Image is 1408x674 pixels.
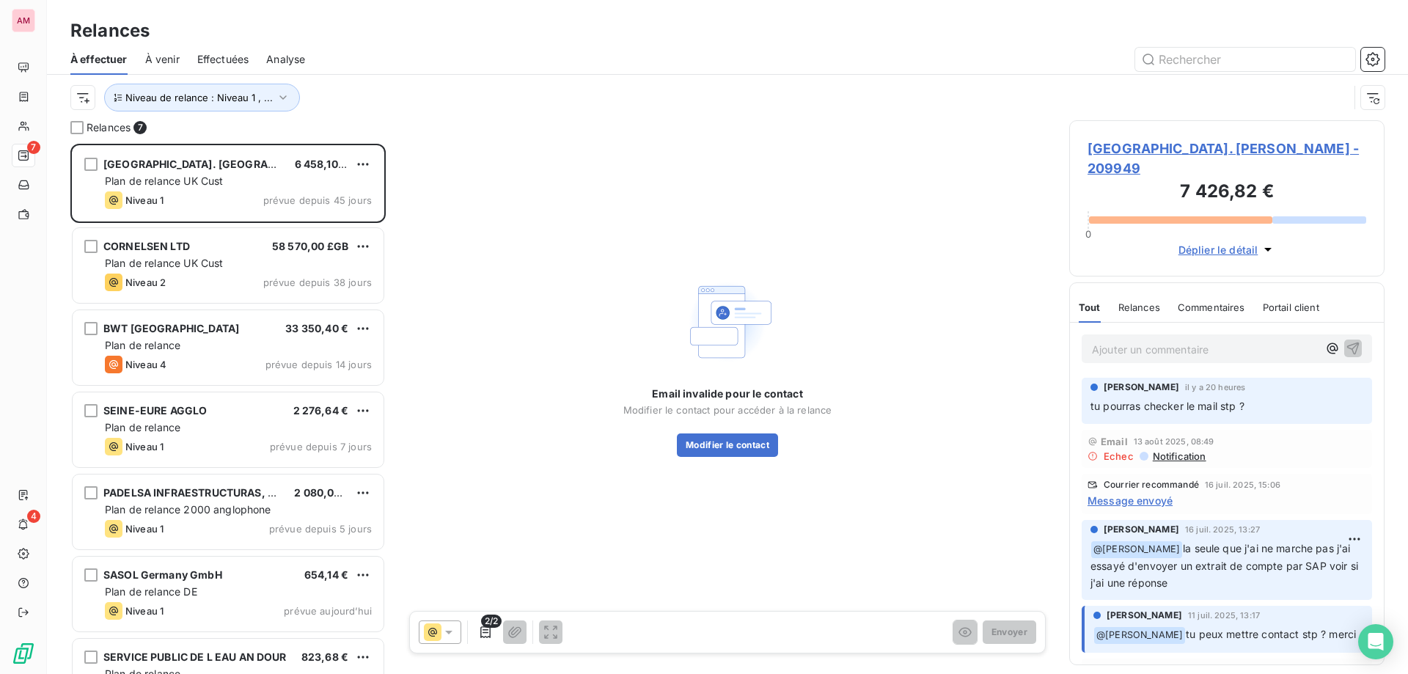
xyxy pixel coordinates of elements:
[677,433,778,457] button: Modifier le contact
[1104,480,1199,489] span: Courrier recommandé
[1104,450,1134,462] span: Echec
[1151,450,1206,462] span: Notification
[285,322,348,334] span: 33 350,40 €
[1094,627,1185,644] span: @ [PERSON_NAME]
[70,18,150,44] h3: Relances
[104,84,300,111] button: Niveau de relance : Niveau 1 , ...
[1101,436,1128,447] span: Email
[12,642,35,665] img: Logo LeanPay
[197,52,249,67] span: Effectuées
[1118,301,1160,313] span: Relances
[105,585,197,598] span: Plan de relance DE
[1090,400,1244,412] span: tu pourras checker le mail stp ?
[145,52,180,67] span: À venir
[103,240,190,252] span: CORNELSEN LTD
[105,257,223,269] span: Plan de relance UK Cust
[266,52,305,67] span: Analyse
[125,523,164,535] span: Niveau 1
[103,651,287,663] span: SERVICE PUBLIC DE L EAU AN DOUR
[304,568,348,581] span: 654,14 €
[125,276,166,288] span: Niveau 2
[87,120,131,135] span: Relances
[125,194,164,206] span: Niveau 1
[105,421,180,433] span: Plan de relance
[1135,48,1355,71] input: Rechercher
[103,322,239,334] span: BWT [GEOGRAPHIC_DATA]
[1091,541,1182,558] span: @ [PERSON_NAME]
[105,339,180,351] span: Plan de relance
[1178,242,1258,257] span: Déplier le détail
[105,175,223,187] span: Plan de relance UK Cust
[12,9,35,32] div: AM
[1205,480,1280,489] span: 16 juil. 2025, 15:06
[27,510,40,523] span: 4
[293,404,349,417] span: 2 276,64 €
[105,503,271,516] span: Plan de relance 2000 anglophone
[295,158,362,170] span: 6 458,10 £GB
[1185,525,1260,534] span: 16 juil. 2025, 13:27
[1107,609,1182,622] span: [PERSON_NAME]
[481,615,502,628] span: 2/2
[269,523,372,535] span: prévue depuis 5 jours
[301,651,348,663] span: 823,68 €
[1104,523,1179,536] span: [PERSON_NAME]
[263,276,372,288] span: prévue depuis 38 jours
[623,404,832,416] span: Modifier le contact pour accéder à la relance
[272,240,348,252] span: 58 570,00 £GB
[103,568,222,581] span: SASOL Germany GmbH
[681,275,774,369] img: Empty state
[1186,628,1356,640] span: tu peux mettre contact stp ? merci
[125,359,166,370] span: Niveau 4
[1088,493,1173,508] span: Message envoyé
[1134,437,1214,446] span: 13 août 2025, 08:49
[652,387,803,401] span: Email invalide pour le contact
[1174,241,1280,258] button: Déplier le détail
[27,141,40,154] span: 7
[1178,301,1245,313] span: Commentaires
[284,605,372,617] span: prévue aujourd’hui
[12,144,34,167] a: 7
[70,52,128,67] span: À effectuer
[265,359,372,370] span: prévue depuis 14 jours
[1088,139,1366,178] span: [GEOGRAPHIC_DATA]. [PERSON_NAME] - 209949
[1185,383,1245,392] span: il y a 20 heures
[1188,611,1260,620] span: 11 juil. 2025, 13:17
[125,92,273,103] span: Niveau de relance : Niveau 1 , ...
[103,158,327,170] span: [GEOGRAPHIC_DATA]. [GEOGRAPHIC_DATA]
[103,404,207,417] span: SEINE-EURE AGGLO
[1088,178,1366,208] h3: 7 426,82 €
[103,486,290,499] span: PADELSA INFRAESTRUCTURAS, S.A.
[270,441,372,453] span: prévue depuis 7 jours
[294,486,351,499] span: 2 080,00 €
[125,605,164,617] span: Niveau 1
[1263,301,1319,313] span: Portail client
[125,441,164,453] span: Niveau 1
[1104,381,1179,394] span: [PERSON_NAME]
[1358,624,1393,659] div: Open Intercom Messenger
[133,121,147,134] span: 7
[70,144,386,674] div: grid
[1085,228,1091,240] span: 0
[263,194,372,206] span: prévue depuis 45 jours
[983,620,1036,644] button: Envoyer
[1079,301,1101,313] span: Tout
[1090,542,1361,589] span: la seule que j'ai ne marche pas j'ai essayé d'envoyer un extrait de compte par SAP voir si j'ai u...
